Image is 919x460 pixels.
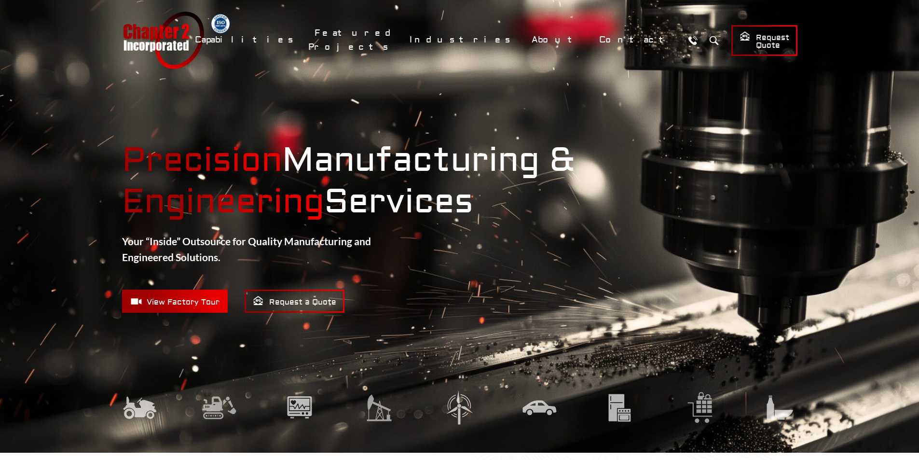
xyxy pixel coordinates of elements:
a: Featured Projects [308,23,398,57]
span: View Factory Tour [130,295,219,307]
mark: Engineering [122,181,324,223]
mark: Precision [122,140,282,181]
a: Capabilities [189,29,303,50]
a: About [525,29,588,50]
a: Request Quote [731,25,797,56]
a: Chapter 2 Incorporated [122,12,204,69]
a: Contact [593,29,679,50]
span: Request Quote [740,31,789,51]
a: View Factory Tour [122,290,228,313]
a: Industries [403,29,521,50]
button: Search [705,31,723,49]
a: Request a Quote [245,290,344,313]
span: Request a Quote [253,295,336,307]
strong: Your “Inside” Outsource for Quality Manufacturing and Engineered Solutions. [122,235,371,264]
strong: Manufacturing & Services [122,140,797,223]
a: Call Us [684,31,702,49]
